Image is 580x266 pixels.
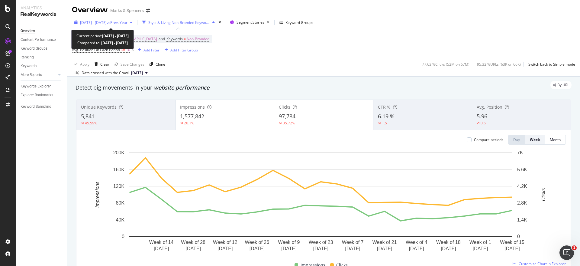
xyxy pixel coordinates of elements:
[278,240,300,245] text: Week of 9
[185,246,201,251] text: [DATE]
[146,8,150,13] div: arrow-right-arrow-left
[245,240,269,245] text: Week of 26
[277,18,316,27] button: Keyword Groups
[21,28,35,34] div: Overview
[281,246,296,251] text: [DATE]
[121,62,144,67] div: Save Changes
[95,182,100,208] text: Impressions
[112,59,144,69] button: Save Changes
[21,92,53,98] div: Explorer Bookmarks
[345,246,360,251] text: [DATE]
[72,5,108,15] div: Overview
[500,240,524,245] text: Week of 15
[572,245,577,250] span: 1
[342,240,364,245] text: Week of 7
[409,246,424,251] text: [DATE]
[116,200,125,205] text: 80K
[382,120,387,126] div: 1.5
[21,11,62,18] div: RealKeywords
[131,70,143,76] span: 2025 Sep. 20th
[110,8,144,14] div: Marks & Spencers
[517,167,527,172] text: 5.6K
[279,104,290,110] span: Clicks
[72,47,120,52] span: Avg. Position On Each Period
[550,137,561,142] div: Month
[285,20,313,25] div: Keyword Groups
[129,69,150,77] button: [DATE]
[237,20,264,25] span: Segment: Stories
[81,104,117,110] span: Unique Keywords
[217,19,222,25] div: times
[116,217,125,222] text: 40K
[526,59,575,69] button: Switch back to Simple mode
[21,37,63,43] a: Content Performance
[80,62,89,67] div: Apply
[21,28,63,34] a: Overview
[477,104,502,110] span: Avg. Position
[517,234,520,239] text: 0
[107,20,127,25] span: vs Prev. Year
[187,35,209,43] span: Non-Branded
[213,240,237,245] text: Week of 12
[217,246,233,251] text: [DATE]
[21,45,47,52] div: Keyword Groups
[504,246,520,251] text: [DATE]
[82,70,129,76] div: Data crossed with the Crawl
[154,246,169,251] text: [DATE]
[517,200,527,205] text: 2.8K
[559,245,574,260] iframe: Intercom live chat
[113,184,125,189] text: 120K
[550,81,572,89] div: legacy label
[541,188,546,201] text: Clicks
[517,184,527,189] text: 4.2K
[80,20,107,25] span: [DATE] - [DATE]
[378,104,391,110] span: CTR %
[21,72,42,78] div: More Reports
[227,18,272,27] button: Segment:Stories
[250,246,265,251] text: [DATE]
[72,18,135,27] button: [DATE] - [DATE]vsPrev. Year
[21,63,37,69] div: Keywords
[159,36,165,41] span: and
[372,240,397,245] text: Week of 21
[21,103,51,110] div: Keyword Sampling
[474,137,503,142] div: Compare periods
[81,149,560,255] svg: A chart.
[436,240,461,245] text: Week of 18
[181,240,205,245] text: Week of 28
[21,83,63,90] a: Keywords Explorer
[21,92,63,98] a: Explorer Bookmarks
[528,62,575,67] div: Switch back to Simple mode
[21,83,51,90] div: Keywords Explorer
[406,240,427,245] text: Week of 4
[102,33,129,38] b: [DATE] - [DATE]
[557,83,569,87] span: By URL
[92,59,109,69] button: Clear
[166,36,183,41] span: Keywords
[530,137,540,142] div: Week
[377,246,392,251] text: [DATE]
[184,120,194,126] div: 20.1%
[21,103,63,110] a: Keyword Sampling
[162,46,198,54] button: Add Filter Group
[121,35,157,43] span: [GEOGRAPHIC_DATA]
[477,62,521,67] div: 95.32 % URLs ( 63K on 66K )
[21,72,56,78] a: More Reports
[140,18,217,27] button: Style & Living Non-Branded Keywords on Page 1 ([GEOGRAPHIC_DATA])
[85,120,97,126] div: 45.59%
[100,62,109,67] div: Clear
[477,113,487,120] span: 5.96
[469,240,491,245] text: Week of 1
[309,240,333,245] text: Week of 23
[156,62,165,67] div: Clone
[517,217,527,222] text: 1.4K
[378,113,395,120] span: 6.19 %
[148,20,210,25] div: Style & Living Non-Branded Keywords on Page 1 ([GEOGRAPHIC_DATA])
[170,48,198,53] div: Add Filter Group
[113,167,125,172] text: 160K
[283,120,295,126] div: 35.72%
[517,150,523,155] text: 7K
[126,46,130,54] span: 10
[508,135,525,145] button: Day
[513,137,520,142] div: Day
